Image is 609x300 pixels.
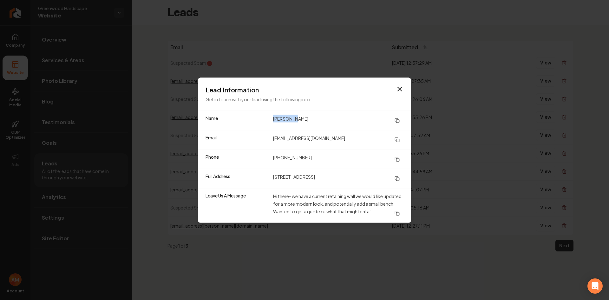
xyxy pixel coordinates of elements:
[206,115,268,126] dt: Name
[206,95,403,103] p: Get in touch with your lead using the following info.
[273,134,403,145] dd: [EMAIL_ADDRESS][DOMAIN_NAME]
[273,192,403,219] dd: Hi there- we have a current retaining wall we would like updated for a more modern look, and pote...
[206,153,268,165] dt: Phone
[206,173,268,184] dt: Full Address
[273,173,403,184] dd: [STREET_ADDRESS]
[273,153,403,165] dd: [PHONE_NUMBER]
[206,134,268,145] dt: Email
[206,85,403,94] h3: Lead Information
[206,192,268,219] dt: Leave Us A Message
[273,115,403,126] dd: [PERSON_NAME]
